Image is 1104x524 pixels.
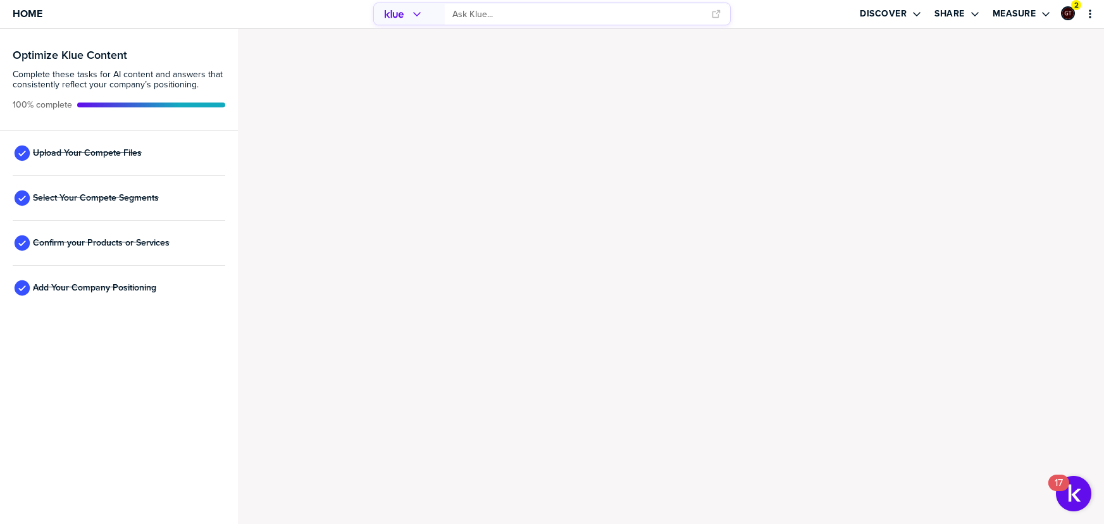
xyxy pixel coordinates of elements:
label: Discover [860,8,907,20]
span: Add Your Company Positioning [33,283,156,293]
label: Share [934,8,965,20]
span: Home [13,8,42,19]
h3: Optimize Klue Content [13,49,225,61]
span: Complete these tasks for AI content and answers that consistently reflect your company’s position... [13,70,225,90]
span: Confirm your Products or Services [33,238,170,248]
button: Open Resource Center, 17 new notifications [1056,476,1091,511]
span: Active [13,100,72,110]
a: Edit Profile [1060,5,1076,22]
input: Ask Klue... [452,4,704,25]
label: Measure [993,8,1036,20]
span: Upload Your Compete Files [33,148,142,158]
span: 2 [1074,1,1079,10]
img: ee1355cada6433fc92aa15fbfe4afd43-sml.png [1062,8,1074,19]
div: Graham Tutti [1061,6,1075,20]
div: 17 [1055,483,1063,499]
span: Select Your Compete Segments [33,193,159,203]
